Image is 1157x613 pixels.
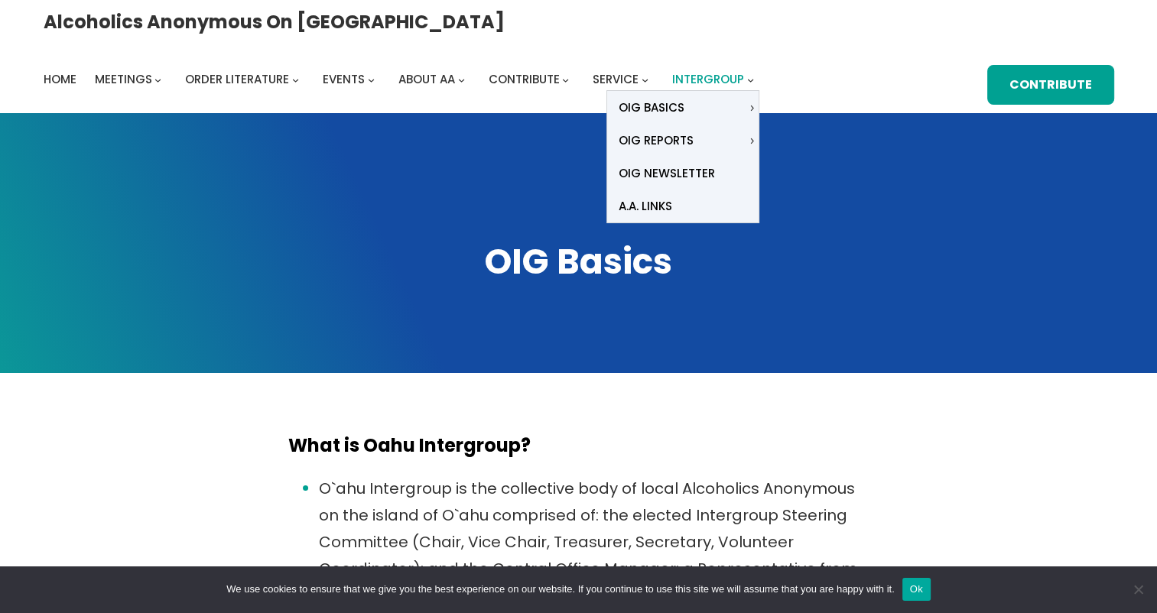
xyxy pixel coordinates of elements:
span: Meetings [95,71,152,87]
a: Home [44,69,76,90]
span: Service [593,71,639,87]
a: Meetings [95,69,152,90]
button: Contribute submenu [562,76,569,83]
span: Contribute [489,71,560,87]
span: OIG Reports [619,130,694,151]
button: Events submenu [368,76,375,83]
a: OIG Newsletter [607,157,759,190]
h1: OIG Basics [44,238,1114,286]
a: About AA [398,69,455,90]
span: About AA [398,71,455,87]
button: Order Literature submenu [292,76,299,83]
button: Service submenu [642,76,648,83]
span: A.A. Links [619,196,672,217]
span: OIG Basics [619,97,684,118]
a: Intergroup [672,69,744,90]
a: OIG Basics [607,91,746,124]
a: A.A. Links [607,190,759,222]
a: Service [593,69,639,90]
span: Events [323,71,365,87]
a: Contribute [987,65,1114,105]
a: Alcoholics Anonymous on [GEOGRAPHIC_DATA] [44,5,505,38]
span: No [1130,582,1146,597]
span: We use cookies to ensure that we give you the best experience on our website. If you continue to ... [226,582,894,597]
nav: Intergroup [44,69,759,90]
button: Meetings submenu [154,76,161,83]
button: OIG Basics submenu [749,104,756,111]
button: Intergroup submenu [747,76,754,83]
span: Order Literature [185,71,289,87]
button: About AA submenu [458,76,465,83]
button: OIG Reports submenu [749,137,756,144]
a: Events [323,69,365,90]
a: Contribute [489,69,560,90]
span: OIG Newsletter [619,163,715,184]
span: Intergroup [672,71,744,87]
h4: What is Oahu Intergroup? [288,434,869,457]
span: Home [44,71,76,87]
button: Ok [902,578,931,601]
